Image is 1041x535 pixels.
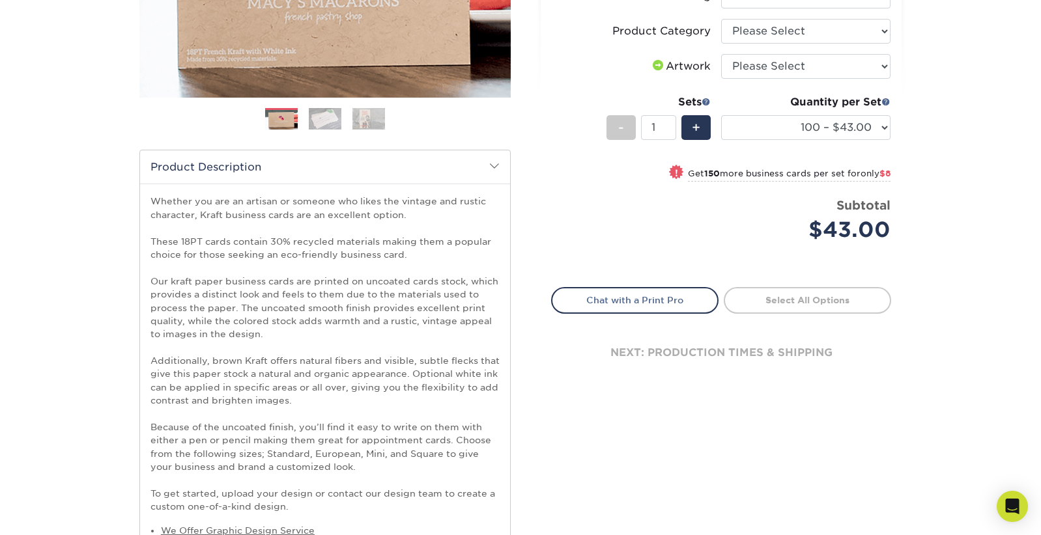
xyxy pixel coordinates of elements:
[688,169,891,182] small: Get more business cards per set for
[692,118,700,137] span: +
[618,118,624,137] span: -
[724,287,891,313] a: Select All Options
[861,169,891,178] span: only
[606,94,711,110] div: Sets
[836,198,891,212] strong: Subtotal
[309,107,341,130] img: Business Cards 02
[650,59,711,74] div: Artwork
[265,103,298,136] img: Business Cards 01
[997,491,1028,522] div: Open Intercom Messenger
[704,169,720,178] strong: 150
[675,166,678,180] span: !
[150,195,500,513] p: Whether you are an artisan or someone who likes the vintage and rustic character, Kraft business ...
[721,94,891,110] div: Quantity per Set
[551,287,719,313] a: Chat with a Print Pro
[551,314,891,392] div: next: production times & shipping
[352,107,385,130] img: Business Cards 03
[731,214,891,245] div: $43.00
[140,150,510,184] h2: Product Description
[879,169,891,178] span: $8
[612,23,711,39] div: Product Category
